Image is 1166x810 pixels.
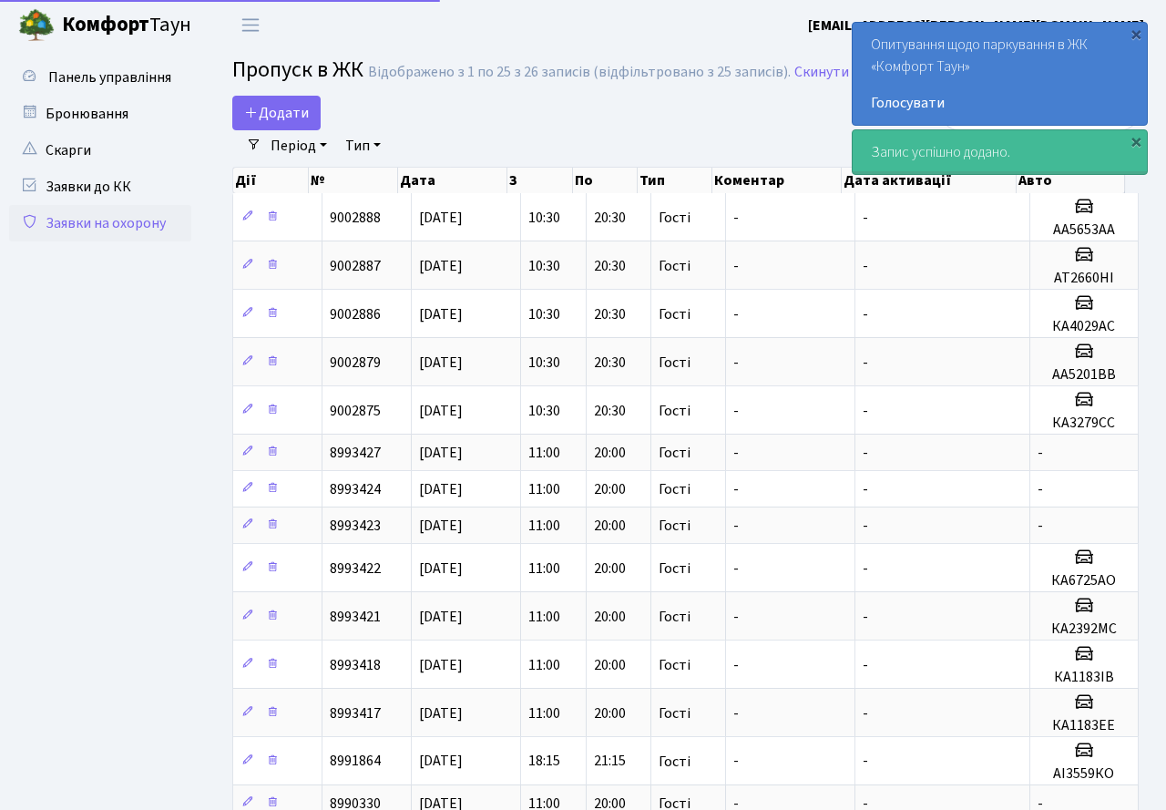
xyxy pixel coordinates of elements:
h5: КА3279СС [1038,415,1130,432]
span: 9002875 [330,401,381,421]
button: Переключити навігацію [228,10,273,40]
th: Дії [233,168,309,193]
span: - [733,304,739,324]
span: 8993427 [330,443,381,463]
span: - [863,443,868,463]
span: 11:00 [528,559,560,579]
span: 8993421 [330,607,381,627]
h5: АА5201ВВ [1038,366,1130,384]
span: - [733,607,739,627]
span: Гості [659,404,690,418]
a: Панель управління [9,59,191,96]
span: - [863,304,868,324]
span: 11:00 [528,655,560,675]
span: 21:15 [594,752,626,772]
span: - [733,256,739,276]
span: - [733,208,739,228]
span: [DATE] [419,256,463,276]
span: - [733,703,739,723]
span: 20:00 [594,655,626,675]
span: - [863,703,868,723]
span: 8993422 [330,559,381,579]
div: Опитування щодо паркування в ЖК «Комфорт Таун» [853,23,1147,125]
span: 11:00 [528,703,560,723]
span: Таун [62,10,191,41]
h5: АА5653АА [1038,221,1130,239]
span: 10:30 [528,256,560,276]
span: 9002886 [330,304,381,324]
span: 20:00 [594,559,626,579]
div: Відображено з 1 по 25 з 26 записів (відфільтровано з 25 записів). [368,64,791,81]
span: 10:30 [528,304,560,324]
span: 20:00 [594,516,626,536]
a: Тип [338,130,388,161]
span: Гості [659,561,690,576]
span: - [733,559,739,579]
span: 11:00 [528,607,560,627]
a: Бронювання [9,96,191,132]
span: - [863,353,868,373]
span: - [863,479,868,499]
span: Панель управління [48,67,171,87]
span: 9002879 [330,353,381,373]
span: 20:30 [594,401,626,421]
span: - [863,607,868,627]
span: 10:30 [528,353,560,373]
a: Голосувати [871,92,1129,114]
th: Дата активації [842,168,1017,193]
span: Гості [659,446,690,460]
span: [DATE] [419,559,463,579]
span: [DATE] [419,516,463,536]
th: Коментар [712,168,842,193]
span: - [1038,516,1043,536]
span: 8993423 [330,516,381,536]
div: × [1127,25,1145,43]
span: [DATE] [419,401,463,421]
span: 20:30 [594,304,626,324]
span: 8993417 [330,703,381,723]
b: Комфорт [62,10,149,39]
a: Скинути [794,64,849,81]
span: Гості [659,706,690,721]
div: Запис успішно додано. [853,130,1147,174]
span: [DATE] [419,703,463,723]
span: 11:00 [528,443,560,463]
span: Гості [659,210,690,225]
th: Тип [638,168,711,193]
span: 8991864 [330,752,381,772]
span: - [733,752,739,772]
span: Гості [659,610,690,624]
h5: КА1183ІВ [1038,669,1130,686]
span: Додати [244,103,309,123]
span: 20:00 [594,479,626,499]
span: 9002888 [330,208,381,228]
span: Гості [659,482,690,497]
b: [EMAIL_ADDRESS][PERSON_NAME][DOMAIN_NAME] [808,15,1144,36]
span: Гості [659,307,690,322]
h5: AI3559КО [1038,765,1130,783]
h5: КА6725АО [1038,572,1130,590]
span: - [863,208,868,228]
span: 20:30 [594,256,626,276]
span: 11:00 [528,479,560,499]
span: Гості [659,259,690,273]
span: 9002887 [330,256,381,276]
span: 20:00 [594,703,626,723]
th: № [309,168,398,193]
span: 20:00 [594,607,626,627]
span: 18:15 [528,752,560,772]
span: - [733,516,739,536]
span: - [733,353,739,373]
span: [DATE] [419,443,463,463]
span: 10:30 [528,401,560,421]
span: 20:30 [594,353,626,373]
a: Скарги [9,132,191,169]
a: Заявки на охорону [9,205,191,241]
span: - [733,655,739,675]
h5: КА4029АС [1038,318,1130,335]
span: - [733,401,739,421]
span: 8993418 [330,655,381,675]
span: [DATE] [419,353,463,373]
span: [DATE] [419,304,463,324]
span: - [863,752,868,772]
